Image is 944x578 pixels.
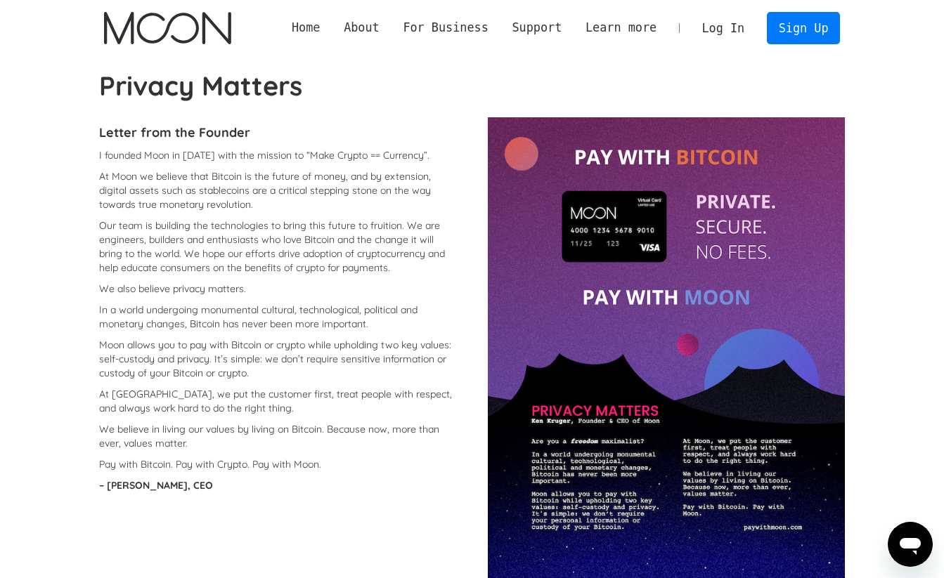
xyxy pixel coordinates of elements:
div: About [332,19,391,37]
h4: Letter from the Founder [99,124,456,141]
p: Pay with Bitcoin. Pay with Crypto. Pay with Moon. [99,457,456,471]
div: Learn more [574,19,668,37]
div: About [344,19,380,37]
p: We believe in living our values by living on Bitcoin. Because now, more than ever, values matter. [99,422,456,450]
p: At Moon we believe that Bitcoin is the future of money, and by extension, digital assets such as ... [99,169,456,211]
p: Our team is building the technologies to bring this future to fruition. We are engineers, builder... [99,218,456,275]
div: For Business [403,19,488,37]
div: Support [500,19,574,37]
p: We also believe privacy matters. [99,282,456,296]
strong: – [PERSON_NAME], CEO [99,479,213,492]
p: At [GEOGRAPHIC_DATA], we put the customer first, treat people with respect, and always work hard ... [99,387,456,415]
p: In a world undergoing monumental cultural, technological, political and monetary changes, Bitcoin... [99,303,456,331]
a: Home [280,19,332,37]
strong: Privacy Matters [99,69,302,103]
p: I founded Moon in [DATE] with the mission to “Make Crypto == Currency”. [99,148,456,162]
div: Learn more [586,19,657,37]
iframe: Button to launch messaging window [888,522,933,567]
a: Sign Up [767,12,840,44]
div: For Business [392,19,500,37]
div: Support [512,19,562,37]
a: home [104,12,231,44]
p: Moon allows you to pay with Bitcoin or crypto while upholding two key values: self-custody and pr... [99,338,456,380]
img: Moon Logo [104,12,231,44]
a: Log In [690,13,756,44]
